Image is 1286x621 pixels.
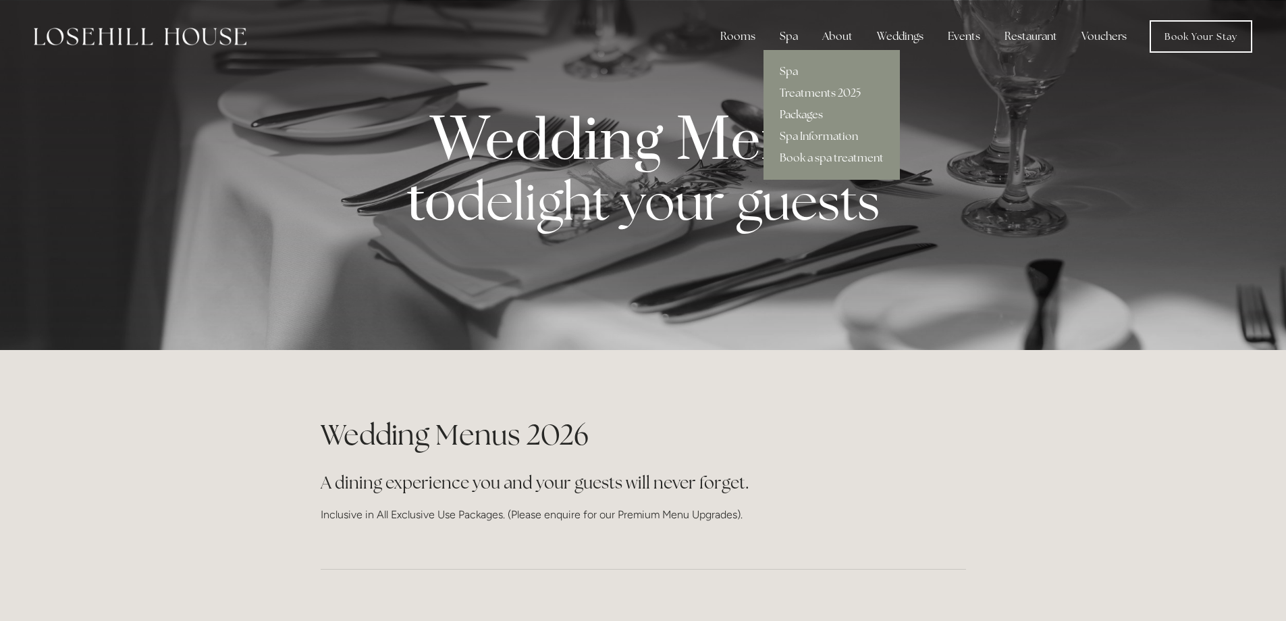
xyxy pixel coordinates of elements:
p: Wedding Menus to [342,115,944,235]
strong: delight your guests [456,168,880,234]
div: Restaurant [994,23,1068,50]
a: Spa Information [763,126,900,147]
a: Book a spa treatment [763,147,900,169]
div: Spa [769,23,809,50]
a: Spa [763,61,900,82]
h2: A dining experience you and your guests will never forget. [321,471,966,495]
div: Weddings [866,23,934,50]
a: Book Your Stay [1150,20,1252,53]
p: Inclusive in All Exclusive Use Packages. (Please enquire for our Premium Menu Upgrades). [321,505,966,524]
div: About [811,23,863,50]
a: Treatments 2025 [763,82,900,104]
div: Rooms [709,23,766,50]
h1: Wedding Menus 2026 [321,415,966,455]
a: Vouchers [1071,23,1137,50]
img: Losehill House [34,28,246,45]
a: Packages [763,104,900,126]
div: Events [937,23,991,50]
